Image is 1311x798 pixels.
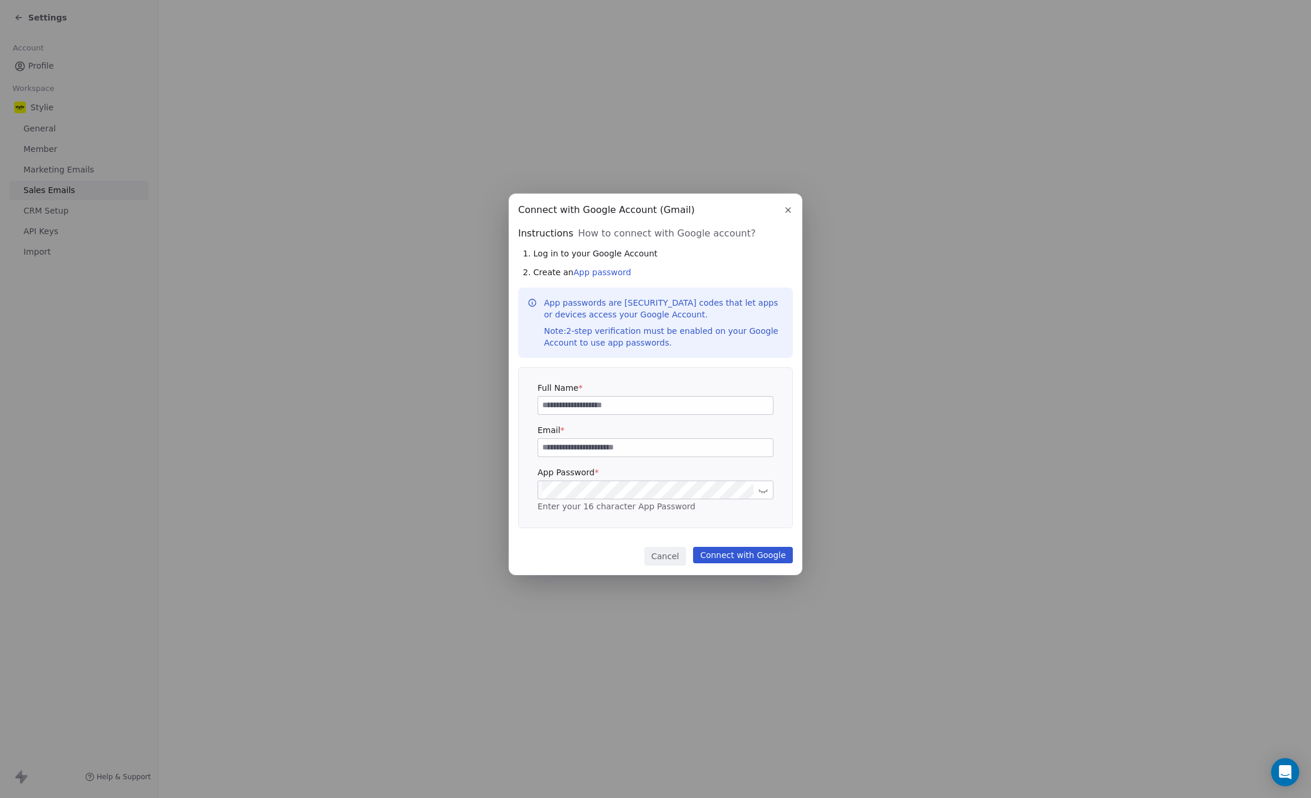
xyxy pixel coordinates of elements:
span: Instructions [518,226,573,241]
span: 1. Log in to your Google Account [523,248,657,259]
label: App Password [538,466,773,478]
label: Full Name [538,382,773,394]
span: Note: [544,326,566,336]
p: App passwords are [SECURITY_DATA] codes that let apps or devices access your Google Account. [544,297,783,349]
span: How to connect with Google account? [578,226,756,241]
span: Connect with Google Account (Gmail) [518,203,695,217]
span: Enter your 16 character App Password [538,502,695,511]
button: Cancel [644,547,686,566]
span: 2. Create an [523,266,631,278]
div: 2-step verification must be enabled on your Google Account to use app passwords. [544,325,783,349]
a: App password [573,268,631,277]
label: Email [538,424,773,436]
button: Connect with Google [693,547,793,563]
